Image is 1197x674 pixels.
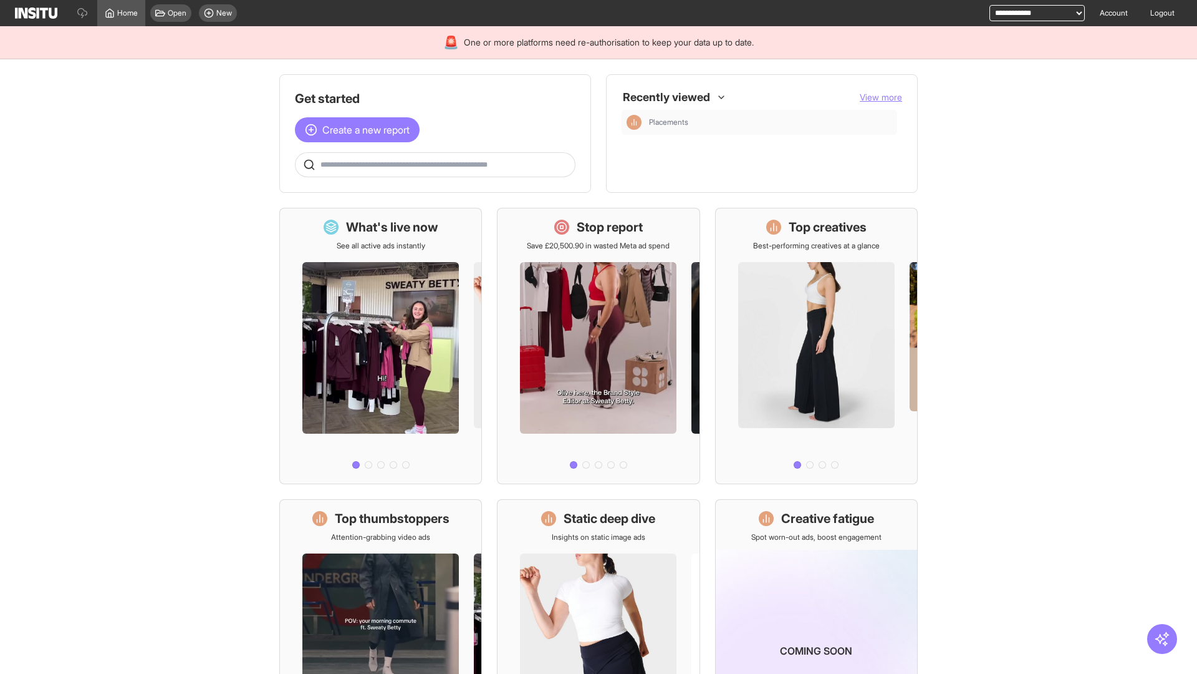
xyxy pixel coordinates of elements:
div: 🚨 [443,34,459,51]
span: Home [117,8,138,18]
a: Top creativesBest-performing creatives at a glance [715,208,918,484]
span: One or more platforms need re-authorisation to keep your data up to date. [464,36,754,49]
p: Attention-grabbing video ads [331,532,430,542]
p: Save £20,500.90 in wasted Meta ad spend [527,241,670,251]
a: Stop reportSave £20,500.90 in wasted Meta ad spend [497,208,699,484]
button: View more [860,91,902,104]
h1: Stop report [577,218,643,236]
h1: Top thumbstoppers [335,510,449,527]
h1: Static deep dive [564,510,655,527]
p: Insights on static image ads [552,532,645,542]
span: Placements [649,117,688,127]
p: See all active ads instantly [337,241,425,251]
img: Logo [15,7,57,19]
span: Create a new report [322,122,410,137]
div: Insights [627,115,642,130]
p: Best-performing creatives at a glance [753,241,880,251]
h1: What's live now [346,218,438,236]
span: View more [860,92,902,102]
button: Create a new report [295,117,420,142]
h1: Top creatives [789,218,867,236]
span: Placements [649,117,892,127]
span: Open [168,8,186,18]
a: What's live nowSee all active ads instantly [279,208,482,484]
h1: Get started [295,90,575,107]
span: New [216,8,232,18]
